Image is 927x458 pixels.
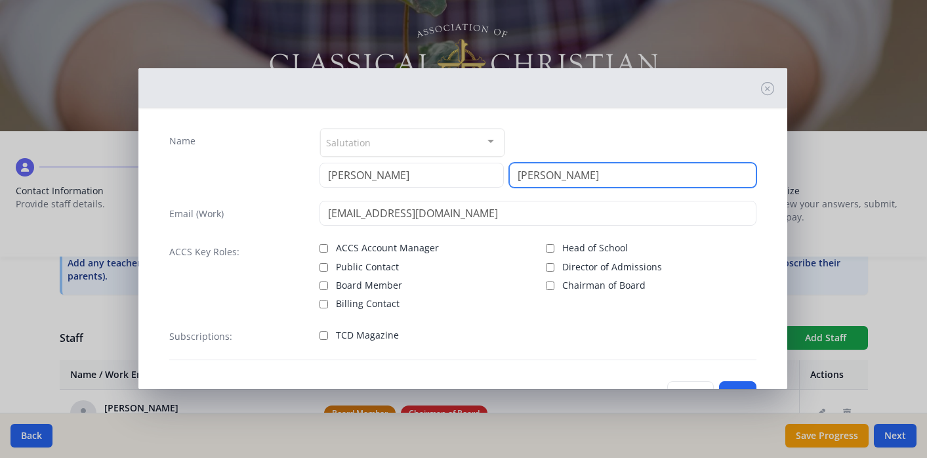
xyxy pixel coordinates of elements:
input: Public Contact [319,263,328,272]
span: Billing Contact [336,297,400,310]
input: Last Name [509,163,756,188]
span: TCD Magazine [336,329,399,342]
input: contact@site.com [319,201,756,226]
span: Head of School [562,241,628,255]
span: Chairman of Board [562,279,646,292]
input: Director of Admissions [546,263,554,272]
label: Subscriptions: [169,330,232,343]
input: Board Member [319,281,328,290]
button: Cancel [667,381,714,406]
input: Chairman of Board [546,281,554,290]
span: Public Contact [336,260,399,274]
label: ACCS Key Roles: [169,245,239,259]
input: Billing Contact [319,300,328,308]
button: Save [719,381,756,406]
input: First Name [319,163,504,188]
label: Email (Work) [169,207,224,220]
label: Name [169,135,196,148]
span: ACCS Account Manager [336,241,439,255]
span: Board Member [336,279,402,292]
input: Head of School [546,244,554,253]
input: ACCS Account Manager [319,244,328,253]
span: Director of Admissions [562,260,662,274]
span: Salutation [326,135,371,150]
input: TCD Magazine [319,331,328,340]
